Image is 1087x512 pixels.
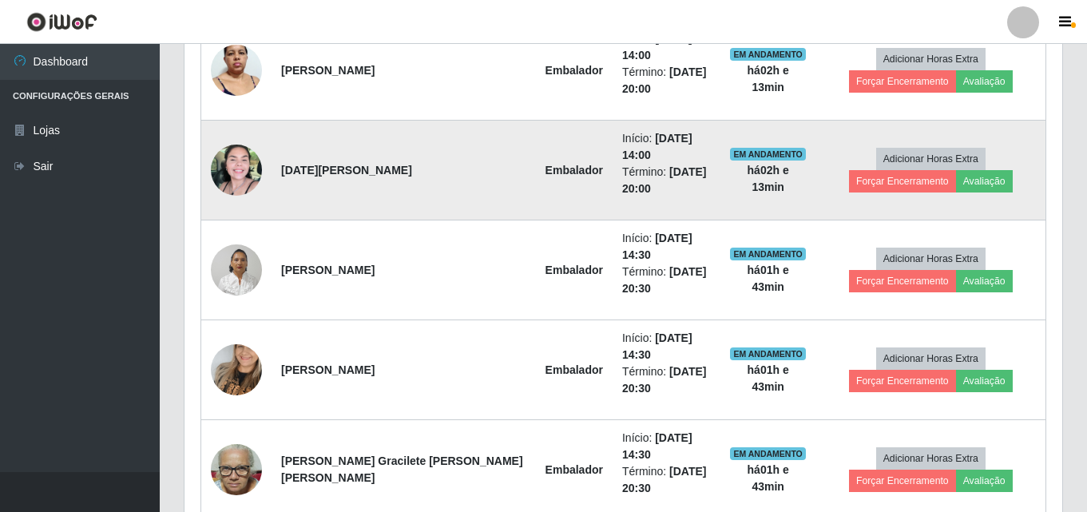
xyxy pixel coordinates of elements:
strong: há 01 h e 43 min [748,363,789,393]
time: [DATE] 14:30 [622,331,692,361]
img: 1721517353496.jpeg [211,436,262,504]
button: Adicionar Horas Extra [876,48,986,70]
strong: há 01 h e 43 min [748,264,789,293]
time: [DATE] 14:30 [622,431,692,461]
strong: [PERSON_NAME] [281,64,375,77]
button: Forçar Encerramento [849,170,956,192]
strong: Embalador [545,164,603,177]
img: 1675303307649.jpeg [211,236,262,304]
button: Avaliação [956,70,1013,93]
button: Avaliação [956,470,1013,492]
button: Adicionar Horas Extra [876,447,986,470]
strong: Embalador [545,463,603,476]
button: Adicionar Horas Extra [876,347,986,370]
button: Forçar Encerramento [849,370,956,392]
li: Término: [622,264,711,297]
button: Avaliação [956,370,1013,392]
strong: há 02 h e 13 min [748,64,789,93]
strong: Embalador [545,363,603,376]
button: Avaliação [956,170,1013,192]
strong: [DATE][PERSON_NAME] [281,164,412,177]
img: 1715267360943.jpeg [211,324,262,415]
strong: Embalador [545,264,603,276]
li: Início: [622,130,711,164]
li: Início: [622,330,711,363]
span: EM ANDAMENTO [730,248,806,260]
time: [DATE] 14:30 [622,232,692,261]
span: EM ANDAMENTO [730,447,806,460]
img: CoreUI Logo [26,12,97,32]
button: Adicionar Horas Extra [876,148,986,170]
button: Avaliação [956,270,1013,292]
img: 1701877774523.jpeg [211,36,262,104]
button: Forçar Encerramento [849,270,956,292]
strong: [PERSON_NAME] [281,363,375,376]
strong: há 01 h e 43 min [748,463,789,493]
img: 1754498913807.jpeg [211,145,262,196]
li: Término: [622,164,711,197]
span: EM ANDAMENTO [730,347,806,360]
li: Início: [622,430,711,463]
button: Forçar Encerramento [849,470,956,492]
strong: há 02 h e 13 min [748,164,789,193]
strong: [PERSON_NAME] Gracilete [PERSON_NAME] [PERSON_NAME] [281,454,523,484]
li: Término: [622,64,711,97]
span: EM ANDAMENTO [730,148,806,161]
strong: Embalador [545,64,603,77]
strong: [PERSON_NAME] [281,264,375,276]
li: Início: [622,230,711,264]
time: [DATE] 14:00 [622,132,692,161]
span: EM ANDAMENTO [730,48,806,61]
li: Término: [622,363,711,397]
button: Forçar Encerramento [849,70,956,93]
button: Adicionar Horas Extra [876,248,986,270]
li: Início: [622,30,711,64]
li: Término: [622,463,711,497]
